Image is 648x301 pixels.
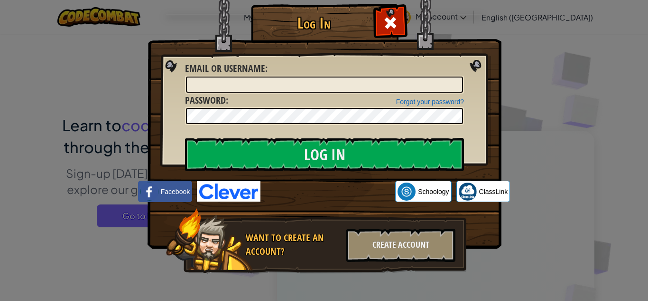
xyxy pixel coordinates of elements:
img: clever-logo-blue.png [197,181,260,202]
div: Create Account [346,229,455,262]
label: : [185,62,268,76]
span: Email or Username [185,62,265,75]
div: Want to create an account? [246,231,341,258]
a: Forgot your password? [396,98,464,106]
span: Password [185,94,226,107]
span: ClassLink [479,187,508,196]
input: Log In [185,138,464,171]
img: classlink-logo-small.png [459,183,477,201]
label: : [185,94,228,107]
span: Facebook [161,187,190,196]
img: facebook_small.png [140,183,158,201]
h1: Log In [253,15,374,31]
span: Schoology [418,187,449,196]
img: schoology.png [398,183,416,201]
iframe: Botón Iniciar sesión con Google [260,181,395,202]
